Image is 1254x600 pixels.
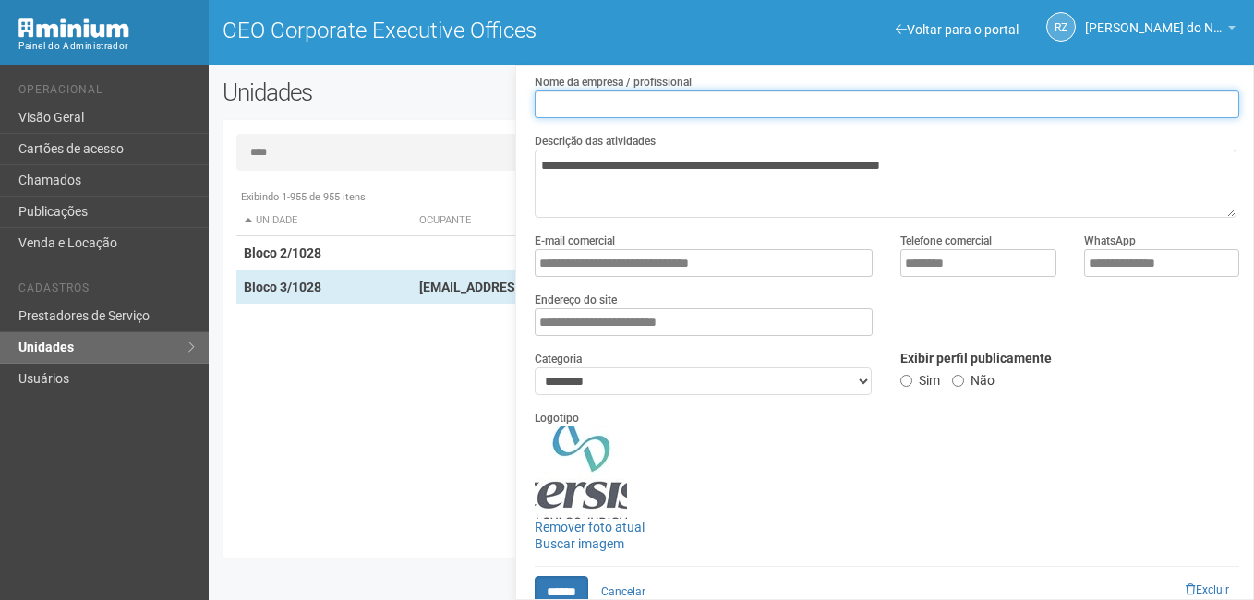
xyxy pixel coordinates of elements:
li: Cadastros [18,282,195,301]
a: Remover foto atual [535,520,645,534]
label: Categoria [535,351,582,367]
strong: Bloco 2/1028 [244,246,321,260]
label: Não [952,366,995,389]
label: Sim [900,366,940,389]
strong: [EMAIL_ADDRESS][DOMAIN_NAME] [419,280,626,294]
label: Logotipo [535,410,579,426]
label: Exibir perfil publicamente [900,350,1052,366]
label: Nome da empresa / profissional [535,74,692,90]
span: Rayssa Zibell do Nascimento [1085,3,1224,35]
img: business.png [535,426,627,519]
a: Buscar imagem [535,536,624,551]
a: Voltar para o portal [896,22,1019,37]
div: Painel do Administrador [18,38,195,54]
strong: Bloco 3/1028 [244,280,321,294]
th: Unidade: activate to sort column descending [236,206,411,236]
h1: CEO Corporate Executive Offices [223,18,717,42]
label: Descrição das atividades [535,133,656,150]
th: Ocupante: activate to sort column ascending [412,206,889,236]
a: RZ [1046,12,1076,42]
a: [PERSON_NAME] do Nascimento [1085,23,1236,38]
label: WhatsApp [1084,233,1136,249]
h2: Unidades [223,78,631,106]
input: Sim [900,375,912,387]
div: Exibindo 1-955 de 955 itens [236,189,1226,206]
label: E-mail comercial [535,233,615,249]
li: Operacional [18,83,195,102]
input: Não [952,375,964,387]
label: Telefone comercial [900,233,992,249]
label: Endereço do site [535,292,617,308]
img: Minium [18,18,129,38]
